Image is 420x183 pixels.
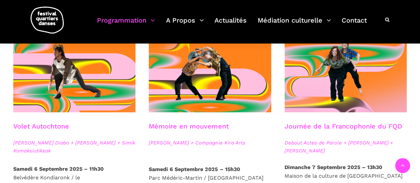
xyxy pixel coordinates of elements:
p: Maison de la culture de [GEOGRAPHIC_DATA] [285,163,407,180]
a: Journée de la Francophonie du FQD [285,122,402,130]
a: Volet Autochtone [13,122,69,130]
strong: Dimanche 7 Septembre 2025 – 13h30 [285,164,382,170]
a: Médiation culturelle [258,15,331,34]
a: Actualités [214,15,247,34]
span: Debout Actes de Parole + [PERSON_NAME] + [PERSON_NAME] [285,139,407,155]
a: Contact [342,15,367,34]
a: A Propos [166,15,204,34]
a: Programmation [97,15,155,34]
img: logo-fqd-med [31,7,64,34]
a: Mémoire en mouvement [149,122,228,130]
strong: Samedi 6 Septembre 2025 – 15h30 [149,166,240,172]
strong: Samedi 6 Septembre 2025 – 11h30 [13,166,104,172]
span: [PERSON_NAME] Diabo + [PERSON_NAME] + Simik Komaksiutiksak [13,139,135,155]
span: [PERSON_NAME] + Compagnie Kira Arts [149,139,271,147]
